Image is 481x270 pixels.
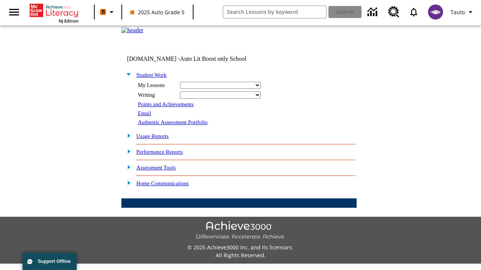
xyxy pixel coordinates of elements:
[136,180,189,186] a: Home Communications
[3,1,25,23] button: Open side menu
[384,2,404,22] a: Resource Center, Will open in new tab
[136,165,176,171] a: Assessment Tools
[138,110,151,116] a: Email
[363,2,384,22] a: Data Center
[404,2,424,22] a: Notifications
[30,2,79,24] div: Home
[424,2,448,22] button: Select a new avatar
[97,5,119,19] button: Boost Class color is orange. Change class color
[138,101,194,107] a: Points and Achievements
[101,7,105,16] span: B
[127,55,265,62] td: [DOMAIN_NAME] -
[448,5,478,19] button: Profile/Settings
[138,119,208,125] a: Authentic Assessment Portfolio
[136,72,166,78] a: Student Work
[123,148,131,154] img: plus.gif
[138,92,175,98] div: Writing
[180,55,247,62] nobr: Auto Lit Boost only School
[123,179,131,186] img: plus.gif
[130,8,185,16] span: 2025 Auto Grade 5
[38,259,71,264] span: Support Offline
[23,253,77,270] button: Support Offline
[451,8,465,16] span: Tauto
[121,27,144,34] img: header
[59,18,79,24] span: NJ Edition
[123,163,131,170] img: plus.gif
[136,149,183,155] a: Performance Reports
[223,6,327,18] input: search field
[138,82,175,88] div: My Lessons
[123,71,131,78] img: minus.gif
[196,221,285,240] img: Achieve3000 Differentiate Accelerate Achieve
[123,132,131,139] img: plus.gif
[428,4,443,19] img: avatar image
[136,133,169,139] a: Usage Reports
